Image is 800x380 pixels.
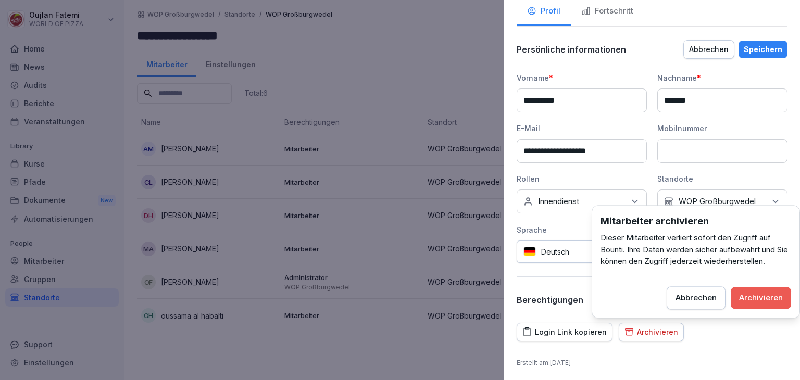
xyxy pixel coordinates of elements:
[538,196,579,207] p: Innendienst
[601,232,791,268] p: Dieser Mitarbeiter verliert sofort den Zugriff auf Bounti. Ihre Daten werden sicher aufbewahrt un...
[517,358,787,368] p: Erstellt am : [DATE]
[619,323,684,341] button: Archivieren
[679,196,756,207] p: WOP Großburgwedel
[517,44,626,55] p: Persönliche informationen
[624,326,678,338] div: Archivieren
[601,214,791,228] h3: Mitarbeiter archivieren
[581,5,633,17] div: Fortschritt
[657,173,787,184] div: Standorte
[744,44,782,55] div: Speichern
[517,173,647,184] div: Rollen
[657,72,787,83] div: Nachname
[731,287,791,309] button: Archivieren
[667,286,726,309] button: Abbrechen
[527,5,560,17] div: Profil
[683,40,734,59] button: Abbrechen
[517,240,647,263] div: Deutsch
[689,44,729,55] div: Abbrechen
[517,295,583,305] p: Berechtigungen
[739,292,783,303] div: Archivieren
[517,123,647,134] div: E-Mail
[517,72,647,83] div: Vorname
[676,292,717,303] div: Abbrechen
[522,326,607,338] div: Login Link kopieren
[517,323,612,341] button: Login Link kopieren
[739,41,787,58] button: Speichern
[517,224,647,235] div: Sprache
[657,123,787,134] div: Mobilnummer
[523,247,536,257] img: de.svg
